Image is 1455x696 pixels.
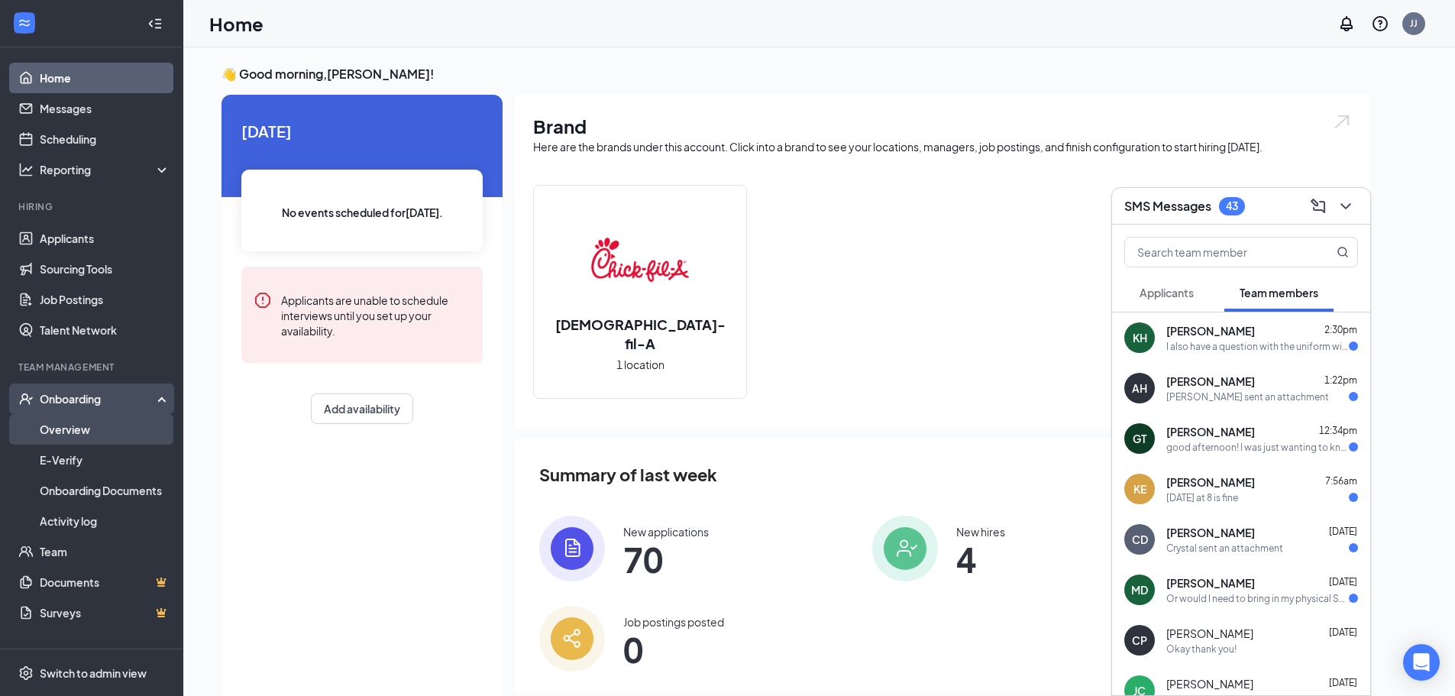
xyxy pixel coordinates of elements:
[1324,324,1357,335] span: 2:30pm
[1240,286,1318,299] span: Team members
[1325,475,1357,487] span: 7:56am
[623,524,709,539] div: New applications
[1309,197,1327,215] svg: ComposeMessage
[956,545,1005,573] span: 4
[1166,390,1329,403] div: [PERSON_NAME] sent an attachment
[1337,197,1355,215] svg: ChevronDown
[1166,542,1283,555] div: Crystal sent an attachment
[40,506,170,536] a: Activity log
[1133,481,1146,497] div: KE
[1324,374,1357,386] span: 1:22pm
[1226,199,1238,212] div: 43
[1403,644,1440,681] div: Open Intercom Messenger
[1329,677,1357,688] span: [DATE]
[147,16,163,31] svg: Collapse
[1329,626,1357,638] span: [DATE]
[539,516,605,581] img: icon
[1133,330,1147,345] div: KH
[623,545,709,573] span: 70
[40,315,170,345] a: Talent Network
[1410,17,1418,30] div: JJ
[956,524,1005,539] div: New hires
[1132,380,1147,396] div: AH
[40,445,170,475] a: E-Verify
[18,162,34,177] svg: Analysis
[1166,424,1255,439] span: [PERSON_NAME]
[40,93,170,124] a: Messages
[1166,323,1255,338] span: [PERSON_NAME]
[1334,194,1358,219] button: ChevronDown
[1125,238,1306,267] input: Search team member
[40,567,170,597] a: DocumentsCrown
[1133,431,1146,446] div: GT
[539,461,717,488] span: Summary of last week
[1140,286,1194,299] span: Applicants
[18,665,34,681] svg: Settings
[1166,626,1253,641] span: [PERSON_NAME]
[1166,643,1237,656] div: Okay thank you!
[40,475,170,506] a: Onboarding Documents
[1166,491,1238,504] div: [DATE] at 8 is fine
[40,284,170,315] a: Job Postings
[533,139,1352,154] div: Here are the brands under this account. Click into a brand to see your locations, managers, job p...
[1319,425,1357,436] span: 12:34pm
[1306,194,1331,219] button: ComposeMessage
[17,15,32,31] svg: WorkstreamLogo
[1132,532,1148,547] div: CD
[1124,198,1211,215] h3: SMS Messages
[1166,374,1255,389] span: [PERSON_NAME]
[1166,676,1253,691] span: [PERSON_NAME]
[1329,576,1357,588] span: [DATE]
[18,361,167,374] div: Team Management
[623,614,724,630] div: Job postings posted
[40,162,171,177] div: Reporting
[281,291,470,338] div: Applicants are unable to schedule interviews until you set up your availability.
[533,113,1352,139] h1: Brand
[40,536,170,567] a: Team
[40,391,157,406] div: Onboarding
[40,597,170,628] a: SurveysCrown
[1166,441,1349,454] div: good afternoon! I was just wanting to know when will my first day be?
[311,393,413,424] button: Add availability
[40,254,170,284] a: Sourcing Tools
[591,211,689,309] img: Chick-fil-A
[872,516,938,581] img: icon
[1166,592,1349,605] div: Or would I need to bring in my physical SSN as well?
[1371,15,1389,33] svg: QuestionInfo
[1132,633,1147,648] div: CP
[40,63,170,93] a: Home
[539,606,605,672] img: icon
[209,11,264,37] h1: Home
[1332,113,1352,131] img: open.6027fd2a22e1237b5b06.svg
[1166,474,1255,490] span: [PERSON_NAME]
[241,119,483,143] span: [DATE]
[18,391,34,406] svg: UserCheck
[254,291,272,309] svg: Error
[623,636,724,663] span: 0
[1131,582,1148,597] div: MD
[40,414,170,445] a: Overview
[40,124,170,154] a: Scheduling
[40,665,147,681] div: Switch to admin view
[282,204,443,221] span: No events scheduled for [DATE] .
[1337,246,1349,258] svg: MagnifyingGlass
[1329,526,1357,537] span: [DATE]
[1166,525,1255,540] span: [PERSON_NAME]
[1337,15,1356,33] svg: Notifications
[616,356,664,373] span: 1 location
[1166,340,1349,353] div: I also have a question with the uniform will get it delivered to the store or to my address
[1166,575,1255,591] span: [PERSON_NAME]
[534,315,746,353] h2: [DEMOGRAPHIC_DATA]-fil-A
[40,223,170,254] a: Applicants
[18,200,167,213] div: Hiring
[221,66,1370,83] h3: 👋 Good morning, [PERSON_NAME] !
